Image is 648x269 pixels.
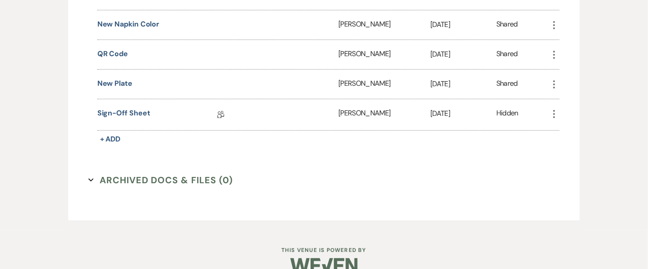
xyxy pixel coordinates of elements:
[430,19,496,31] p: [DATE]
[338,10,430,40] div: [PERSON_NAME]
[430,78,496,90] p: [DATE]
[97,108,150,122] a: Sign-off Sheet
[430,49,496,60] p: [DATE]
[97,78,132,89] button: New Plate
[338,99,430,130] div: [PERSON_NAME]
[430,108,496,119] p: [DATE]
[97,19,160,30] button: New napkin color
[100,134,121,144] span: + Add
[338,40,430,69] div: [PERSON_NAME]
[338,70,430,99] div: [PERSON_NAME]
[496,19,518,31] div: Shared
[97,133,123,146] button: + Add
[496,49,518,61] div: Shared
[97,49,128,59] button: QR Code
[88,173,233,187] button: Archived Docs & Files (0)
[496,108,518,122] div: Hidden
[496,78,518,90] div: Shared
